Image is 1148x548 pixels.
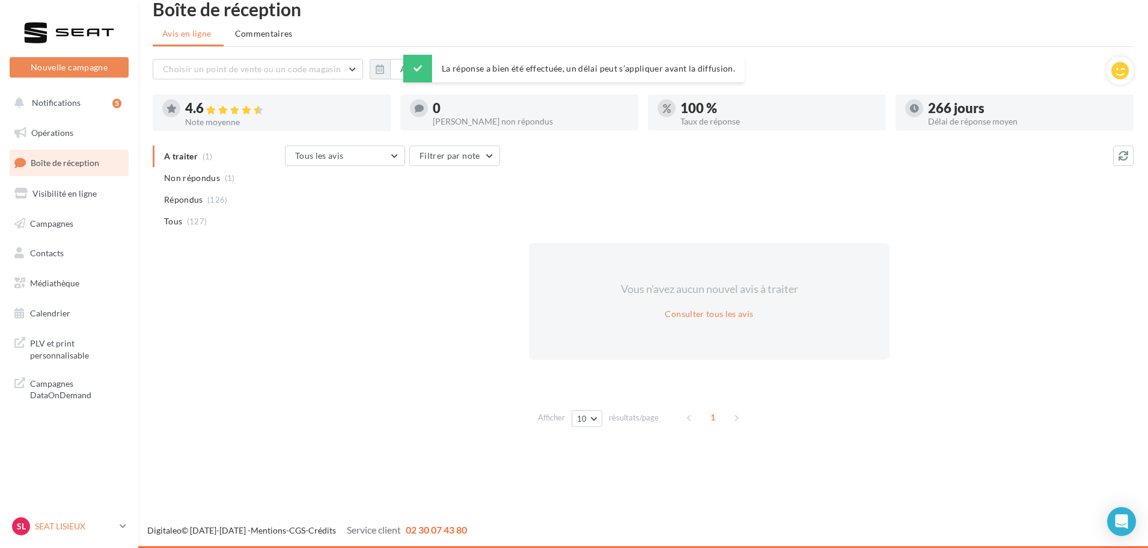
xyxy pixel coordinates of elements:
span: résultats/page [609,412,659,423]
a: Médiathèque [7,271,131,296]
span: Campagnes [30,218,73,228]
span: 02 30 07 43 80 [406,524,467,535]
div: Taux de réponse [680,117,876,126]
div: 0 [433,102,629,115]
span: Tous les avis [295,150,344,161]
div: Open Intercom Messenger [1107,507,1136,536]
span: Afficher [538,412,565,423]
div: Délai de réponse moyen [928,117,1124,126]
button: Choisir un point de vente ou un code magasin [153,59,363,79]
p: SEAT LISIEUX [35,520,115,532]
span: Calendrier [30,308,70,318]
a: Opérations [7,120,131,146]
button: Au total [370,59,442,79]
span: Non répondus [164,172,220,184]
a: Campagnes [7,211,131,236]
div: 5 [112,99,121,108]
button: Tous les avis [285,146,405,166]
button: Consulter tous les avis [660,307,758,321]
span: Campagnes DataOnDemand [30,375,124,401]
a: PLV et print personnalisable [7,330,131,366]
a: Crédits [308,525,336,535]
span: Notifications [32,97,81,108]
a: Digitaleo [147,525,182,535]
span: Service client [347,524,401,535]
span: Visibilité en ligne [32,188,97,199]
span: (126) [207,195,228,205]
a: CGS [289,525,305,535]
span: Médiathèque [30,278,79,288]
span: SL [17,520,26,532]
span: Opérations [31,128,73,138]
span: Contacts [30,248,64,258]
a: Contacts [7,241,131,266]
span: PLV et print personnalisable [30,335,124,361]
a: Mentions [251,525,286,535]
span: Tous [164,215,182,227]
span: Boîte de réception [31,158,99,168]
a: Calendrier [7,301,131,326]
div: 4.6 [185,102,381,115]
div: [PERSON_NAME] non répondus [433,117,629,126]
button: 10 [572,410,602,427]
span: 10 [577,414,587,423]
div: Vous n'avez aucun nouvel avis à traiter [606,282,813,297]
span: Répondus [164,194,203,206]
a: Campagnes DataOnDemand [7,371,131,406]
span: (1) [225,173,235,183]
a: Visibilité en ligne [7,181,131,206]
button: Filtrer par note [409,146,500,166]
span: (127) [187,217,207,226]
button: Nouvelle campagne [10,57,129,78]
span: © [DATE]-[DATE] - - - [147,525,467,535]
button: Notifications 5 [7,90,126,115]
div: La réponse a bien été effectuée, un délai peut s’appliquer avant la diffusion. [403,55,745,82]
div: Note moyenne [185,118,381,126]
a: SL SEAT LISIEUX [10,515,129,538]
div: 266 jours [928,102,1124,115]
span: Commentaires [235,28,293,40]
span: 1 [703,408,722,427]
a: Boîte de réception [7,150,131,176]
span: Choisir un point de vente ou un code magasin [163,64,341,74]
button: Au total [390,59,442,79]
div: 100 % [680,102,876,115]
